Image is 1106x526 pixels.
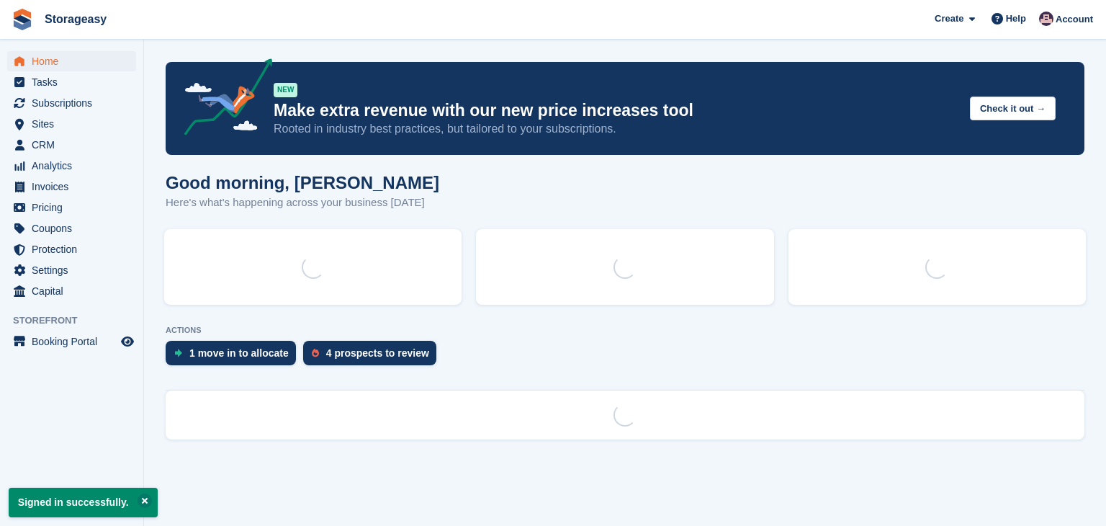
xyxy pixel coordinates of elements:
[7,260,136,280] a: menu
[32,281,118,301] span: Capital
[32,114,118,134] span: Sites
[166,326,1084,335] p: ACTIONS
[7,239,136,259] a: menu
[32,218,118,239] span: Coupons
[9,488,158,517] p: Signed in successfully.
[7,51,136,71] a: menu
[166,341,303,373] a: 1 move in to allocate
[13,313,143,328] span: Storefront
[32,135,118,155] span: CRM
[32,51,118,71] span: Home
[7,197,136,218] a: menu
[32,177,118,197] span: Invoices
[166,173,439,192] h1: Good morning, [PERSON_NAME]
[174,349,182,357] img: move_ins_to_allocate_icon-fdf77a2bb77ea45bf5b3d319d69a93e2d87916cf1d5bf7949dd705db3b84f3ca.svg
[32,331,118,352] span: Booking Portal
[274,100,958,121] p: Make extra revenue with our new price increases tool
[32,197,118,218] span: Pricing
[7,218,136,239] a: menu
[166,195,439,211] p: Here's what's happening across your business [DATE]
[7,177,136,197] a: menu
[7,156,136,176] a: menu
[274,121,958,137] p: Rooted in industry best practices, but tailored to your subscriptions.
[32,156,118,176] span: Analytics
[326,347,429,359] div: 4 prospects to review
[7,135,136,155] a: menu
[970,97,1056,120] button: Check it out →
[303,341,444,373] a: 4 prospects to review
[1006,12,1026,26] span: Help
[39,7,112,31] a: Storageasy
[189,347,289,359] div: 1 move in to allocate
[1039,12,1053,26] img: James Stewart
[935,12,963,26] span: Create
[32,239,118,259] span: Protection
[7,72,136,92] a: menu
[32,72,118,92] span: Tasks
[172,58,273,141] img: price-adjustments-announcement-icon-8257ccfd72463d97f412b2fc003d46551f7dbcb40ab6d574587a9cd5c0d94...
[1056,12,1093,27] span: Account
[12,9,33,30] img: stora-icon-8386f47178a22dfd0bd8f6a31ec36ba5ce8667c1dd55bd0f319d3a0aa187defe.svg
[32,93,118,113] span: Subscriptions
[274,83,297,97] div: NEW
[312,349,319,357] img: prospect-51fa495bee0391a8d652442698ab0144808aea92771e9ea1ae160a38d050c398.svg
[7,114,136,134] a: menu
[7,93,136,113] a: menu
[32,260,118,280] span: Settings
[7,331,136,352] a: menu
[7,281,136,301] a: menu
[119,333,136,350] a: Preview store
